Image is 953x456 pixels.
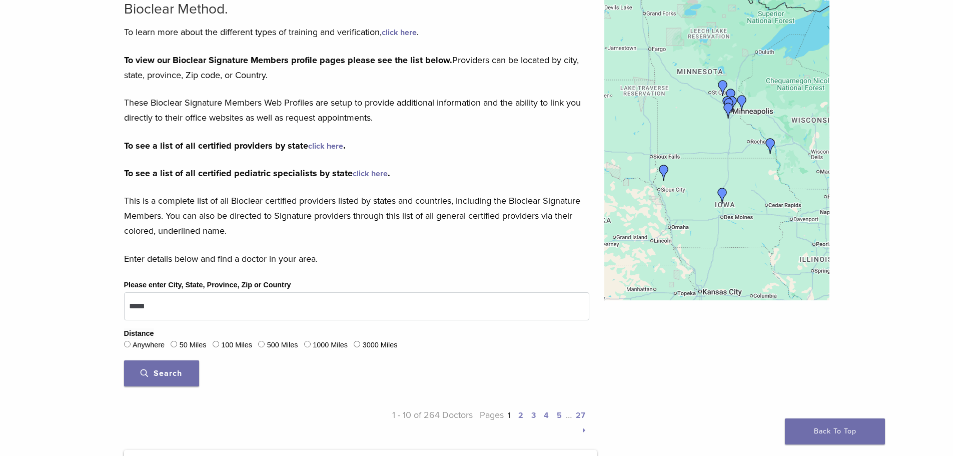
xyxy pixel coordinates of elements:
[357,407,473,437] p: 1 - 10 of 264 Doctors
[715,80,731,96] div: Dr.Jenny Narr
[308,141,343,151] a: click here
[267,340,298,351] label: 500 Miles
[313,340,348,351] label: 1000 Miles
[576,410,585,420] a: 27
[124,55,452,66] strong: To view our Bioclear Signature Members profile pages please see the list below.
[566,409,572,420] span: …
[724,96,740,112] div: Dr. Frank Milnar
[124,360,199,386] button: Search
[508,410,510,420] a: 1
[762,138,778,154] div: Dr. Stacey Johanson
[124,193,589,238] p: This is a complete list of all Bioclear certified providers listed by states and countries, inclu...
[785,418,885,444] a: Back To Top
[723,89,739,105] div: Dr. Darcy Rindelaub
[721,98,737,114] div: Dr. Luis Delima
[124,140,346,151] strong: To see a list of all certified providers by state .
[720,103,736,119] div: Dr. Melissa Zettler
[124,53,589,83] p: Providers can be located by city, state, province, Zip code, or Country.
[124,280,291,291] label: Please enter City, State, Province, Zip or Country
[363,340,398,351] label: 3000 Miles
[124,25,589,40] p: To learn more about the different types of training and verification, .
[124,95,589,125] p: These Bioclear Signature Members Web Profiles are setup to provide additional information and the...
[557,410,562,420] a: 5
[544,410,549,420] a: 4
[180,340,207,351] label: 50 Miles
[221,340,252,351] label: 100 Miles
[353,169,388,179] a: click here
[133,340,165,351] label: Anywhere
[719,96,735,112] div: Dr. Andrea Ruby
[656,165,672,181] div: Dr. Greg Jeneary
[124,251,589,266] p: Enter details below and find a doctor in your area.
[382,28,417,38] a: click here
[531,410,536,420] a: 3
[518,410,523,420] a: 2
[473,407,589,437] p: Pages
[124,328,154,339] legend: Distance
[714,188,730,204] div: Dr. Sonya Stoltze
[141,368,182,378] span: Search
[734,95,750,111] div: Dr. Megan Kinder
[124,168,390,179] strong: To see a list of all certified pediatric specialists by state .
